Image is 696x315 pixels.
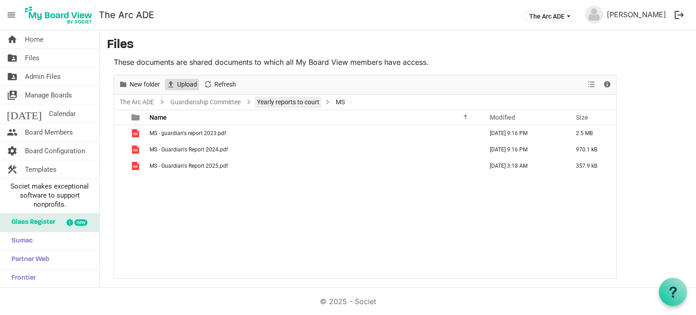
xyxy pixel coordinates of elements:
td: is template cell column header type [126,125,147,141]
span: New folder [129,79,161,90]
td: August 20, 2025 3:18 AM column header Modified [480,158,566,174]
td: 970.1 kB is template cell column header Size [566,141,616,158]
span: Templates [25,160,57,179]
td: 357.9 kB is template cell column header Size [566,158,616,174]
td: checkbox [114,125,126,141]
p: These documents are shared documents to which all My Board View members have access. [114,57,617,68]
span: Calendar [49,105,76,123]
span: MS - Guardian's Report 2025.pdf [150,163,228,169]
td: is template cell column header type [126,158,147,174]
div: Details [599,75,615,94]
button: Refresh [202,79,238,90]
td: MS - guardian's report 2023.pdf is template cell column header Name [147,125,480,141]
div: Refresh [200,75,239,94]
span: Sumac [7,232,33,250]
div: Upload [163,75,200,94]
span: [DATE] [7,105,42,123]
span: people [7,123,18,141]
div: View [584,75,599,94]
span: settings [7,142,18,160]
span: switch_account [7,86,18,104]
span: construction [7,160,18,179]
span: Partner Web [7,251,49,269]
h3: Files [107,38,689,53]
a: © 2025 - Societ [320,297,376,306]
span: Refresh [213,79,237,90]
td: is template cell column header type [126,141,147,158]
a: The Arc ADE [118,97,156,108]
a: Guardianship Committee [169,97,242,108]
span: Board Configuration [25,142,85,160]
span: home [7,30,18,48]
span: MS - Guardian's Report 2024.pdf [150,146,228,153]
a: Yearly reports to court [255,97,321,108]
span: folder_shared [7,68,18,86]
a: The Arc ADE [99,6,154,24]
img: no-profile-picture.svg [585,5,603,24]
button: The Arc ADE dropdownbutton [523,10,576,22]
button: logout [670,5,689,24]
button: New folder [117,79,162,90]
div: New folder [116,75,163,94]
span: Manage Boards [25,86,72,104]
td: August 26, 2025 9:16 PM column header Modified [480,141,566,158]
span: Modified [490,114,515,121]
td: MS - Guardian's Report 2025.pdf is template cell column header Name [147,158,480,174]
td: checkbox [114,141,126,158]
button: View dropdownbutton [586,79,597,90]
a: [PERSON_NAME] [603,5,670,24]
img: My Board View Logo [22,4,95,26]
td: 2.5 MB is template cell column header Size [566,125,616,141]
div: new [74,219,87,226]
button: Details [601,79,614,90]
a: My Board View Logo [22,4,99,26]
span: Files [25,49,39,67]
span: Size [576,114,588,121]
span: MS - guardian's report 2023.pdf [150,130,226,136]
td: checkbox [114,158,126,174]
td: August 26, 2025 9:16 PM column header Modified [480,125,566,141]
span: Home [25,30,43,48]
span: Name [150,114,167,121]
span: Admin Files [25,68,61,86]
button: Upload [165,79,199,90]
span: MS [334,97,347,108]
span: menu [3,6,20,24]
span: Glass Register [7,213,55,232]
td: MS - Guardian's Report 2024.pdf is template cell column header Name [147,141,480,158]
span: Upload [176,79,198,90]
span: Frontier [7,269,36,287]
span: folder_shared [7,49,18,67]
span: Board Members [25,123,73,141]
span: Societ makes exceptional software to support nonprofits. [4,182,95,209]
